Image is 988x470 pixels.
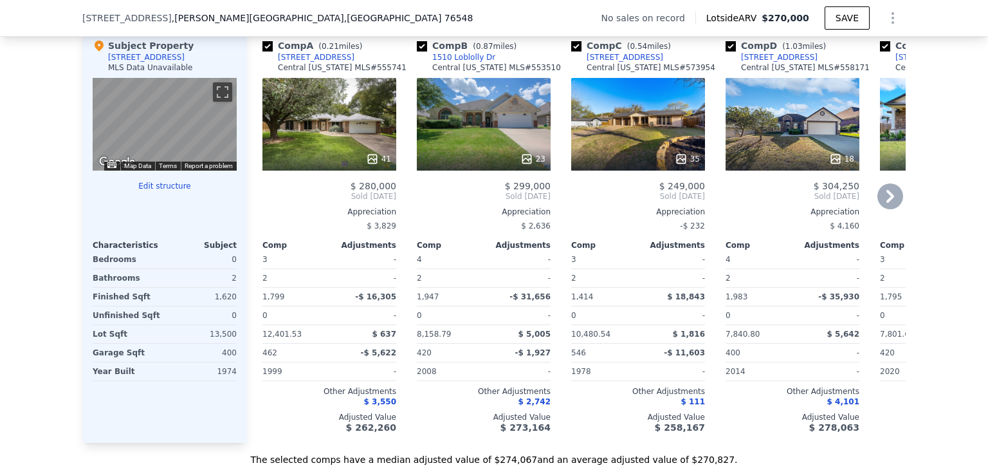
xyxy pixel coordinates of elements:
[726,255,731,264] span: 4
[726,412,859,422] div: Adjusted Value
[726,311,731,320] span: 0
[93,39,194,52] div: Subject Property
[417,330,451,339] span: 8,158.79
[262,311,268,320] span: 0
[468,42,522,51] span: ( miles)
[476,42,493,51] span: 0.87
[726,292,747,301] span: 1,983
[520,153,545,165] div: 23
[818,292,859,301] span: -$ 35,930
[96,154,138,171] a: Open this area in Google Maps (opens a new window)
[785,42,803,51] span: 1.03
[880,292,902,301] span: 1,795
[641,306,705,324] div: -
[172,12,473,24] span: , [PERSON_NAME][GEOGRAPHIC_DATA]
[726,39,831,52] div: Comp D
[571,292,593,301] span: 1,414
[792,240,859,250] div: Adjustments
[571,240,638,250] div: Comp
[681,397,705,406] span: $ 111
[795,344,859,362] div: -
[262,292,284,301] span: 1,799
[726,52,818,62] a: [STREET_ADDRESS]
[641,250,705,268] div: -
[484,240,551,250] div: Adjustments
[880,240,947,250] div: Comp
[262,52,354,62] a: [STREET_ADDRESS]
[93,306,162,324] div: Unfinished Sqft
[795,269,859,287] div: -
[486,250,551,268] div: -
[880,348,895,357] span: 420
[795,250,859,268] div: -
[664,348,705,357] span: -$ 11,603
[167,250,237,268] div: 0
[726,240,792,250] div: Comp
[361,348,396,357] span: -$ 5,622
[825,6,870,30] button: SAVE
[167,288,237,306] div: 1,620
[500,422,551,433] span: $ 273,164
[601,12,695,24] div: No sales on record
[829,153,854,165] div: 18
[571,348,586,357] span: 546
[587,62,715,73] div: Central [US_STATE] MLS # 573954
[93,344,162,362] div: Garage Sqft
[880,330,914,339] span: 7,801.60
[124,162,151,171] button: Map Data
[417,207,551,217] div: Appreciation
[262,412,396,422] div: Adjusted Value
[417,292,439,301] span: 1,947
[262,348,277,357] span: 462
[262,269,327,287] div: 2
[880,39,984,52] div: Comp E
[346,422,396,433] span: $ 262,260
[571,386,705,397] div: Other Adjustments
[726,362,790,381] div: 2014
[641,269,705,287] div: -
[417,191,551,202] span: Sold [DATE]
[167,306,237,324] div: 0
[809,422,859,433] span: $ 278,063
[814,181,859,191] span: $ 304,250
[344,13,473,23] span: , [GEOGRAPHIC_DATA] 76548
[366,153,391,165] div: 41
[417,39,522,52] div: Comp B
[571,362,636,381] div: 1978
[329,240,396,250] div: Adjustments
[762,13,809,23] span: $270,000
[571,207,705,217] div: Appreciation
[638,240,705,250] div: Adjustments
[571,191,705,202] span: Sold [DATE]
[655,422,705,433] span: $ 258,167
[486,306,551,324] div: -
[213,82,232,102] button: Toggle fullscreen view
[509,292,551,301] span: -$ 31,656
[505,181,551,191] span: $ 299,000
[417,240,484,250] div: Comp
[521,221,551,230] span: $ 2,636
[880,52,972,62] a: [STREET_ADDRESS]
[880,311,885,320] span: 0
[417,348,432,357] span: 420
[518,397,551,406] span: $ 2,742
[571,412,705,422] div: Adjusted Value
[726,348,740,357] span: 400
[880,269,944,287] div: 2
[96,154,138,171] img: Google
[93,240,165,250] div: Characteristics
[417,412,551,422] div: Adjusted Value
[830,221,859,230] span: $ 4,160
[108,62,193,73] div: MLS Data Unavailable
[432,62,561,73] div: Central [US_STATE] MLS # 553510
[367,221,396,230] span: $ 3,829
[827,397,859,406] span: $ 4,101
[880,255,885,264] span: 3
[680,221,705,230] span: -$ 232
[262,240,329,250] div: Comp
[93,288,162,306] div: Finished Sqft
[515,348,551,357] span: -$ 1,927
[93,181,237,191] button: Edit structure
[332,269,396,287] div: -
[726,386,859,397] div: Other Adjustments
